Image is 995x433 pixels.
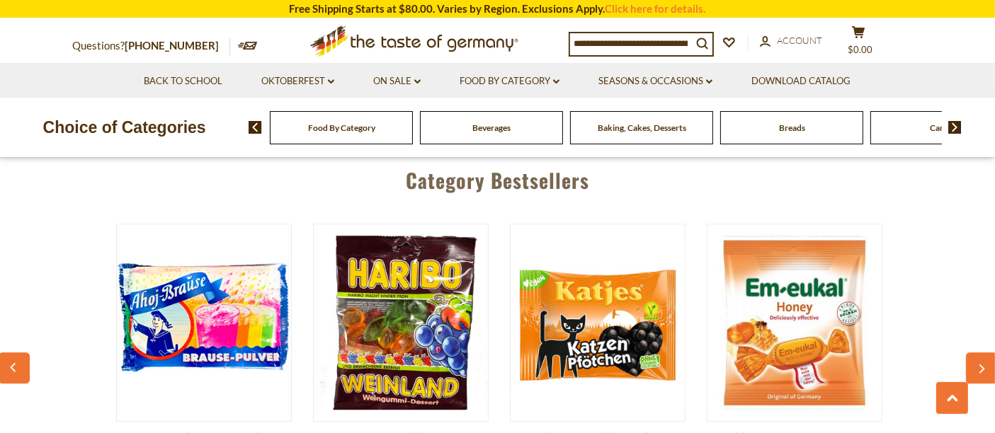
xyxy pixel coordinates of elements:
[460,74,559,89] a: Food By Category
[73,37,230,55] p: Questions?
[948,121,962,134] img: next arrow
[778,35,823,46] span: Account
[261,74,334,89] a: Oktoberfest
[779,122,805,133] a: Breads
[751,74,851,89] a: Download Catalog
[930,122,954,133] a: Candy
[373,74,421,89] a: On Sale
[472,122,511,133] a: Beverages
[125,39,220,52] a: [PHONE_NUMBER]
[117,236,291,410] img: Ahoj Prickle Soda Powder, 10 bag pack, 2.0 oz
[707,236,882,410] img: Dr. Soldan Honey Lozenges in Bag 1.8 oz.
[848,44,872,55] span: $0.00
[838,25,880,61] button: $0.00
[760,33,823,49] a: Account
[511,236,685,410] img: Katjes Soft Licorice Cat Paw Candies, 175g
[6,148,990,206] div: Category Bestsellers
[598,122,686,133] a: Baking, Cakes, Desserts
[314,236,488,410] img: Haribo
[144,74,222,89] a: Back to School
[249,121,262,134] img: previous arrow
[308,122,375,133] a: Food By Category
[598,74,712,89] a: Seasons & Occasions
[605,2,706,15] a: Click here for details.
